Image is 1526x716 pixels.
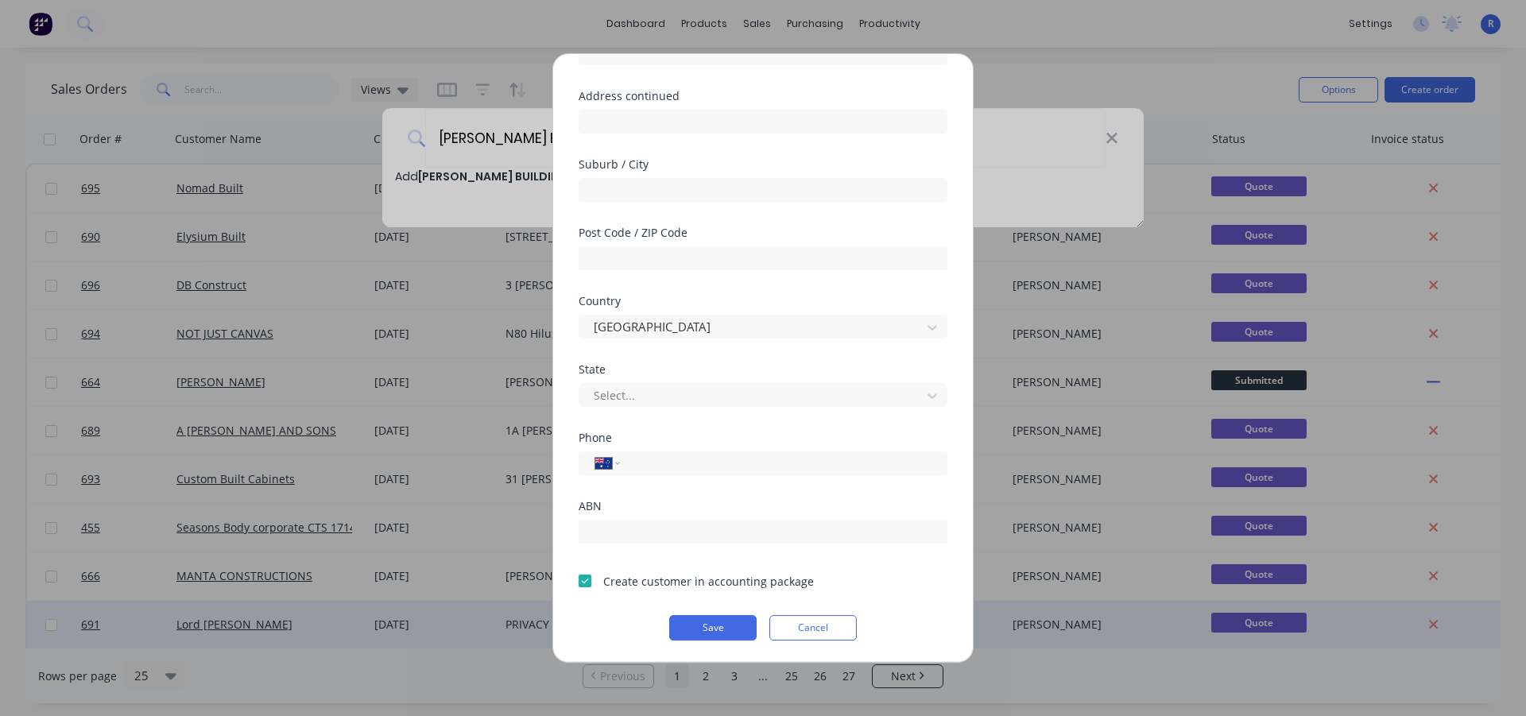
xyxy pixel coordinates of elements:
button: Save [669,615,757,641]
div: Create customer in accounting package [603,573,814,590]
div: State [579,364,947,375]
div: Post Code / ZIP Code [579,227,947,238]
div: ABN [579,501,947,512]
div: Suburb / City [579,159,947,170]
button: Cancel [769,615,857,641]
div: Address continued [579,91,947,102]
div: Country [579,296,947,307]
div: Phone [579,432,947,443]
